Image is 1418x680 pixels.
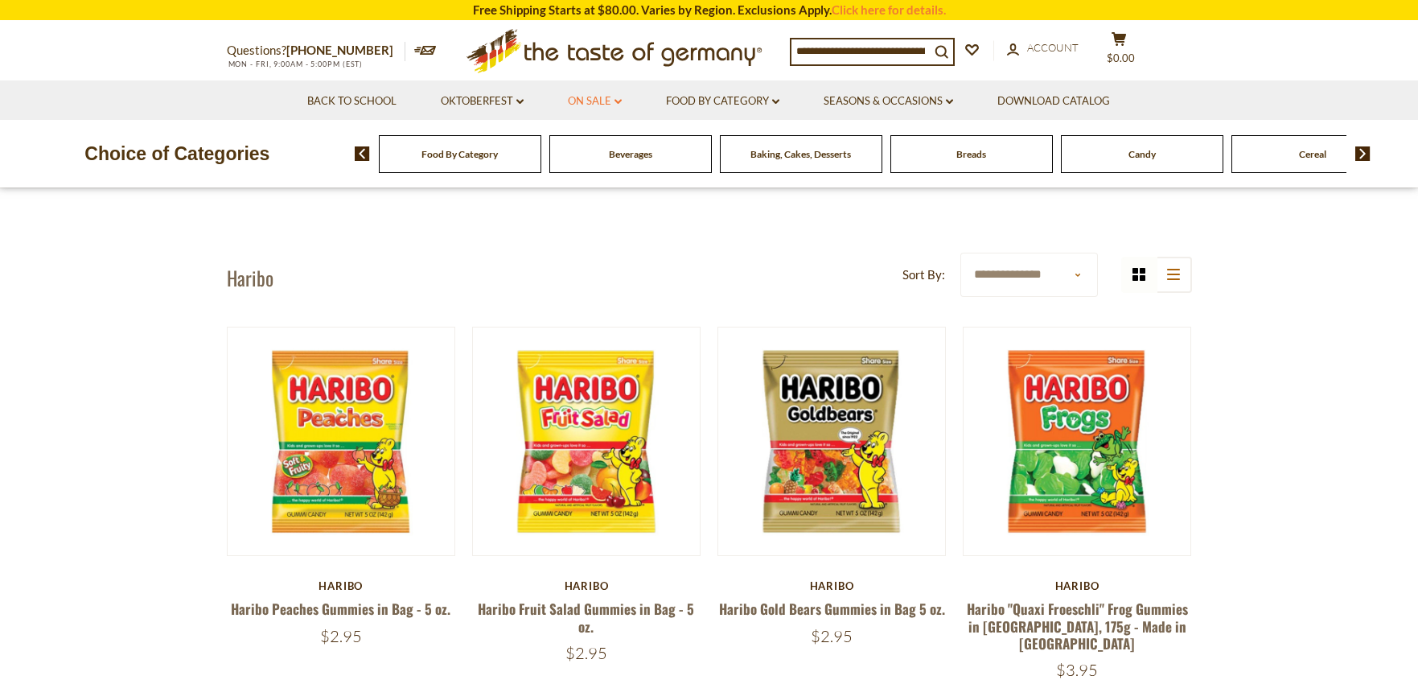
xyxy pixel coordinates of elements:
a: Click here for details. [832,2,946,17]
a: Back to School [307,93,397,110]
a: Seasons & Occasions [824,93,953,110]
a: Cereal [1299,148,1326,160]
img: previous arrow [355,146,370,161]
div: Haribo [227,579,456,592]
a: Haribo "Quaxi Froeschli" Frog Gummies in [GEOGRAPHIC_DATA], 175g - Made in [GEOGRAPHIC_DATA] [967,599,1188,653]
a: Haribo Gold Bears Gummies in Bag 5 oz. [719,599,945,619]
button: $0.00 [1095,31,1144,72]
a: Baking, Cakes, Desserts [750,148,851,160]
a: Beverages [609,148,652,160]
h1: Haribo [227,266,273,290]
img: Haribo [964,328,1191,555]
span: $0.00 [1107,52,1135,64]
img: Haribo [473,328,701,555]
a: Food By Category [666,93,779,110]
img: next arrow [1355,146,1371,161]
div: Haribo [963,579,1192,592]
img: Haribo [228,328,455,555]
div: Haribo [717,579,947,592]
a: On Sale [568,93,622,110]
a: [PHONE_NUMBER] [286,43,393,57]
span: $2.95 [565,643,607,663]
span: $2.95 [320,626,362,646]
span: MON - FRI, 9:00AM - 5:00PM (EST) [227,60,364,68]
span: $2.95 [811,626,853,646]
a: Candy [1128,148,1156,160]
span: $3.95 [1056,660,1098,680]
a: Download Catalog [997,93,1110,110]
p: Questions? [227,40,405,61]
a: Haribo Peaches Gummies in Bag - 5 oz. [231,599,450,619]
a: Haribo Fruit Salad Gummies in Bag - 5 oz. [478,599,694,636]
a: Oktoberfest [441,93,524,110]
span: Account [1027,41,1079,54]
div: Haribo [472,579,701,592]
img: Haribo [718,328,946,555]
a: Account [1007,39,1079,57]
a: Food By Category [421,148,498,160]
label: Sort By: [902,265,945,285]
a: Breads [956,148,986,160]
